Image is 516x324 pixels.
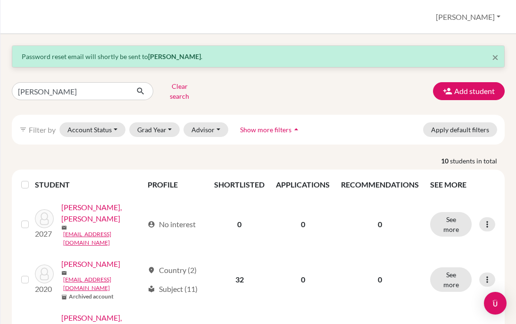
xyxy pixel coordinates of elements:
button: Grad Year [129,122,180,137]
th: RECOMMENDATIONS [335,173,424,196]
th: SHORTLISTED [208,173,270,196]
p: 0 [341,219,419,230]
p: 2020 [35,283,54,295]
button: Account Status [59,122,125,137]
button: See more [430,212,472,237]
span: Show more filters [240,126,291,134]
p: 2027 [35,228,54,239]
a: [EMAIL_ADDRESS][DOMAIN_NAME] [63,230,144,247]
div: Country (2) [148,264,197,276]
span: students in total [450,156,505,166]
img: Farah Osman, Maraya [35,209,54,228]
div: No interest [148,219,196,230]
span: mail [61,225,67,230]
button: [PERSON_NAME] [432,8,505,26]
button: Show more filtersarrow_drop_up [232,122,309,137]
a: [EMAIL_ADDRESS][DOMAIN_NAME] [63,275,144,292]
span: Filter by [29,125,56,134]
p: 0 [341,274,419,285]
a: [PERSON_NAME] [61,258,120,270]
img: Osman, Abdur [35,264,54,283]
button: Clear search [153,79,206,103]
button: See more [430,267,472,292]
th: SEE MORE [424,173,501,196]
th: APPLICATIONS [270,173,335,196]
div: Subject (11) [148,283,198,295]
i: arrow_drop_up [291,125,301,134]
div: Open Intercom Messenger [484,292,507,315]
span: × [492,50,499,64]
b: Archived account [69,292,114,301]
th: STUDENT [35,173,142,196]
input: Find student by name... [12,82,129,100]
td: 0 [270,196,335,253]
span: mail [61,270,67,276]
i: filter_list [19,126,27,133]
td: 0 [208,196,270,253]
td: 0 [270,253,335,307]
th: PROFILE [142,173,208,196]
strong: [PERSON_NAME] [148,52,201,60]
button: Advisor [183,122,228,137]
span: location_on [148,266,155,274]
td: 32 [208,253,270,307]
button: Add student [433,82,505,100]
span: inventory_2 [61,294,67,300]
button: Close [492,51,499,63]
button: Apply default filters [423,122,497,137]
span: local_library [148,285,155,293]
span: account_circle [148,221,155,228]
strong: 10 [441,156,450,166]
a: [PERSON_NAME], [PERSON_NAME] [61,202,144,224]
p: Password reset email will shortly be sent to . [22,51,495,61]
